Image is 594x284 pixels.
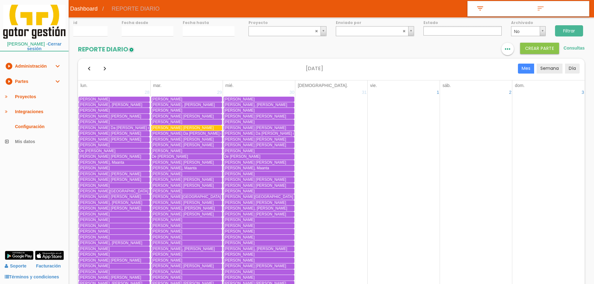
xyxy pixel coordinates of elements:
[152,212,214,216] span: [PERSON_NAME] [PERSON_NAME]
[224,212,294,217] a: [PERSON_NAME] [PERSON_NAME]
[151,240,222,246] a: [PERSON_NAME]
[79,183,150,188] a: [PERSON_NAME]
[442,83,451,88] span: sáb.
[224,235,294,240] a: [PERSON_NAME]
[79,137,150,142] a: [PERSON_NAME] [PERSON_NAME]
[128,47,134,53] img: edit-1.png
[79,217,150,223] a: [PERSON_NAME]
[536,5,546,13] i: sort
[79,224,110,228] span: [PERSON_NAME]
[224,200,286,205] span: [PERSON_NAME] [PERSON_NAME]
[152,183,214,188] span: [PERSON_NAME] [PERSON_NAME]
[79,252,110,257] span: [PERSON_NAME]
[27,41,61,51] a: Cerrar sesión
[224,149,255,153] span: [PERSON_NAME]
[35,251,64,260] img: app-store.png
[79,189,150,194] a: [PERSON_NAME][GEOGRAPHIC_DATA]
[224,97,255,101] span: [PERSON_NAME]
[152,252,182,257] span: [PERSON_NAME]
[79,171,150,177] a: [PERSON_NAME] [PERSON_NAME]
[151,246,222,252] a: [PERSON_NAME], [PERSON_NAME]
[224,154,294,159] a: De [PERSON_NAME]
[151,189,222,194] a: [PERSON_NAME]
[514,26,537,36] span: No
[79,120,110,124] span: [PERSON_NAME]
[224,148,294,154] a: [PERSON_NAME]
[151,171,222,177] a: [PERSON_NAME]
[79,177,150,182] a: [PERSON_NAME] [PERSON_NAME]
[224,212,286,216] span: [PERSON_NAME] [PERSON_NAME]
[151,154,222,159] a: De [PERSON_NAME]
[224,189,294,194] a: [PERSON_NAME]
[224,142,294,148] a: [PERSON_NAME] [PERSON_NAME]
[224,270,255,274] span: [PERSON_NAME]
[5,59,12,74] i: play_circle_filled
[152,275,182,280] span: [PERSON_NAME]
[5,274,59,279] a: Términos y condiciones
[151,206,222,211] a: [PERSON_NAME], [PERSON_NAME]
[224,258,294,263] a: [PERSON_NAME]
[515,83,524,88] span: dom.
[79,125,150,131] a: [PERSON_NAME] Da [PERSON_NAME] de [PERSON_NAME]
[370,83,377,88] span: vie.
[151,258,222,263] a: [PERSON_NAME]
[3,5,65,39] img: itcons-logo
[151,131,222,136] a: [PERSON_NAME] Da [PERSON_NAME] de [PERSON_NAME]
[436,89,440,96] a: 1
[224,131,294,136] a: [PERSON_NAME] Da [PERSON_NAME] de [PERSON_NAME]
[122,20,173,25] label: Fecha desde
[152,131,256,136] span: [PERSON_NAME] Da [PERSON_NAME] de [PERSON_NAME]
[224,131,329,136] span: [PERSON_NAME] Da [PERSON_NAME] de [PERSON_NAME]
[79,126,184,130] span: [PERSON_NAME] Da [PERSON_NAME] de [PERSON_NAME]
[224,97,294,102] a: [PERSON_NAME]
[224,264,286,268] span: [PERSON_NAME] [PERSON_NAME]
[224,183,286,188] span: [PERSON_NAME] [PERSON_NAME]
[151,108,222,113] a: [PERSON_NAME]
[152,218,182,222] span: [PERSON_NAME]
[79,258,150,263] a: [PERSON_NAME] [PERSON_NAME]
[79,160,150,165] a: [PERSON_NAME], Maanta
[79,172,141,176] span: [PERSON_NAME] [PERSON_NAME]
[79,143,110,147] span: [PERSON_NAME]
[36,261,61,272] a: Facturación
[144,89,150,96] a: 28
[224,194,294,200] a: [PERSON_NAME][GEOGRAPHIC_DATA]
[224,263,294,269] a: [PERSON_NAME] [PERSON_NAME]
[79,269,150,275] a: [PERSON_NAME]
[152,206,215,210] span: [PERSON_NAME], [PERSON_NAME]
[152,160,214,165] span: [PERSON_NAME] [PERSON_NAME]
[151,212,222,217] a: [PERSON_NAME] [PERSON_NAME]
[520,46,559,51] a: Crear PARTE
[79,206,141,210] span: [PERSON_NAME] [PERSON_NAME]
[151,114,222,119] a: [PERSON_NAME] [PERSON_NAME]
[79,246,150,252] a: [PERSON_NAME]
[224,252,255,257] span: [PERSON_NAME]
[152,229,182,233] span: [PERSON_NAME]
[511,20,545,25] label: Archivado
[289,89,295,96] a: 30
[224,206,287,210] span: [PERSON_NAME], [PERSON_NAME]
[361,89,367,96] a: 31
[151,166,222,171] a: [PERSON_NAME], Maanta
[423,20,502,25] label: Estado
[54,74,61,89] i: expand_more
[79,235,110,239] span: [PERSON_NAME]
[151,97,222,102] a: [PERSON_NAME]
[216,89,223,96] a: 29
[79,200,142,205] span: [PERSON_NAME], [PERSON_NAME]
[555,25,583,36] input: Filtrar
[224,143,286,147] span: [PERSON_NAME] [PERSON_NAME]
[224,103,287,107] span: [PERSON_NAME], [PERSON_NAME]
[151,102,222,108] a: [PERSON_NAME], [PERSON_NAME]
[152,258,182,262] span: [PERSON_NAME]
[224,241,255,245] span: [PERSON_NAME]
[224,154,260,159] span: De [PERSON_NAME]
[152,166,197,170] span: [PERSON_NAME], Maanta
[152,114,214,118] span: [PERSON_NAME] [PERSON_NAME]
[79,149,115,153] span: De [PERSON_NAME]
[79,142,150,148] a: [PERSON_NAME]
[151,223,222,229] a: [PERSON_NAME]
[224,200,294,205] a: [PERSON_NAME] [PERSON_NAME]
[224,217,294,223] a: [PERSON_NAME]
[224,275,255,280] span: [PERSON_NAME]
